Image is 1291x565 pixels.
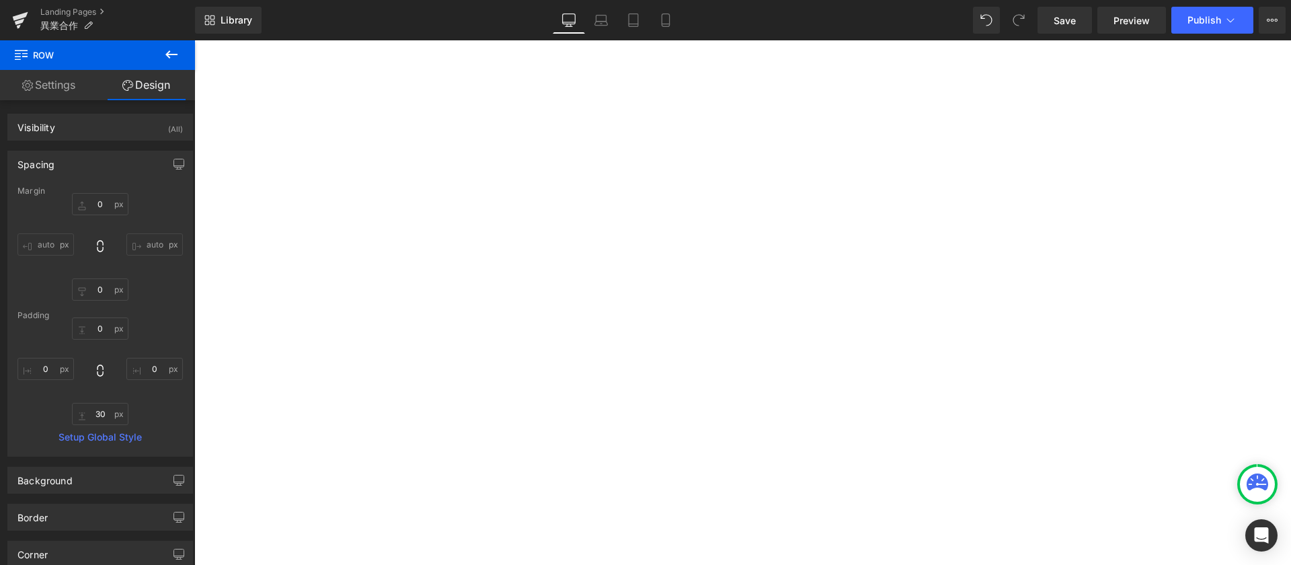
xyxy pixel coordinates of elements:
input: 0 [72,278,128,301]
span: Library [221,14,252,26]
span: Preview [1113,13,1150,28]
input: 0 [126,233,183,256]
button: Undo [973,7,1000,34]
a: Desktop [553,7,585,34]
input: 0 [17,233,74,256]
a: Laptop [585,7,617,34]
div: Open Intercom Messenger [1245,519,1278,552]
a: Design [97,70,195,100]
input: 0 [72,317,128,340]
a: Mobile [650,7,682,34]
span: 異業合作 [40,20,78,31]
a: Setup Global Style [17,432,183,443]
a: New Library [195,7,262,34]
button: Redo [1005,7,1032,34]
div: (All) [168,114,183,137]
input: 0 [126,358,183,380]
input: 0 [72,403,128,425]
input: 0 [72,193,128,215]
span: Save [1054,13,1076,28]
a: Landing Pages [40,7,195,17]
div: Padding [17,311,183,320]
div: Corner [17,541,48,560]
div: Border [17,504,48,523]
a: Preview [1097,7,1166,34]
input: 0 [17,358,74,380]
div: Background [17,467,73,486]
div: Visibility [17,114,55,133]
span: Publish [1187,15,1221,26]
a: Tablet [617,7,650,34]
span: Row [13,40,148,70]
div: Spacing [17,151,54,170]
button: Publish [1171,7,1253,34]
button: More [1259,7,1286,34]
div: Margin [17,186,183,196]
